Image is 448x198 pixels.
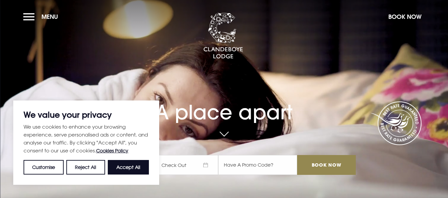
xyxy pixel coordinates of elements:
[385,10,425,24] button: Book Now
[41,13,58,20] span: Menu
[24,111,149,119] p: We value your privacy
[155,155,218,175] span: Check Out
[24,123,149,155] p: We use cookies to enhance your browsing experience, serve personalised ads or content, and analys...
[92,88,355,124] h1: A place apart
[13,100,159,185] div: We value your privacy
[96,148,128,153] a: Cookies Policy
[23,10,61,24] button: Menu
[108,160,149,175] button: Accept All
[66,160,105,175] button: Reject All
[24,160,64,175] button: Customise
[218,155,297,175] input: Have A Promo Code?
[203,13,243,59] img: Clandeboye Lodge
[297,155,355,175] input: Book Now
